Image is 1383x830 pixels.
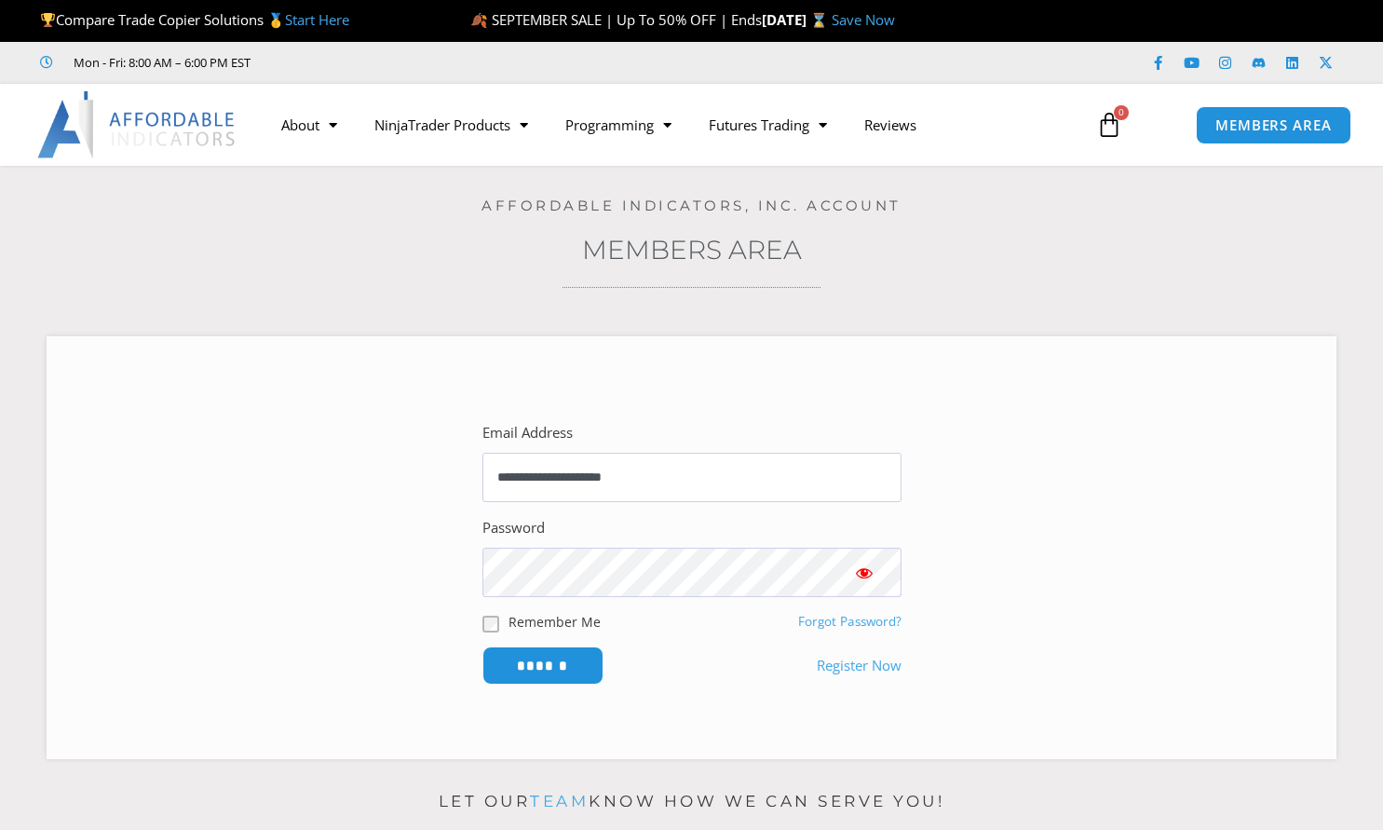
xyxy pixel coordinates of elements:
[1196,106,1351,144] a: MEMBERS AREA
[482,515,545,541] label: Password
[547,103,690,146] a: Programming
[277,53,556,72] iframe: Customer reviews powered by Trustpilot
[470,10,762,29] span: 🍂 SEPTEMBER SALE | Up To 50% OFF | Ends
[827,548,902,597] button: Show password
[762,10,832,29] strong: [DATE] ⌛
[37,91,237,158] img: LogoAI | Affordable Indicators – NinjaTrader
[41,13,55,27] img: 🏆
[263,103,356,146] a: About
[1215,118,1332,132] span: MEMBERS AREA
[508,612,601,632] label: Remember Me
[482,420,573,446] label: Email Address
[40,787,1344,817] p: Let our know how we can serve you!
[690,103,846,146] a: Futures Trading
[798,613,902,630] a: Forgot Password?
[817,653,902,679] a: Register Now
[481,197,902,214] a: Affordable Indicators, Inc. Account
[69,51,251,74] span: Mon - Fri: 8:00 AM – 6:00 PM EST
[1114,105,1129,120] span: 0
[530,792,589,810] a: team
[582,234,802,265] a: Members Area
[846,103,935,146] a: Reviews
[40,10,349,29] span: Compare Trade Copier Solutions 🥇
[263,103,1078,146] nav: Menu
[832,10,895,29] a: Save Now
[356,103,547,146] a: NinjaTrader Products
[285,10,349,29] a: Start Here
[1068,98,1150,152] a: 0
